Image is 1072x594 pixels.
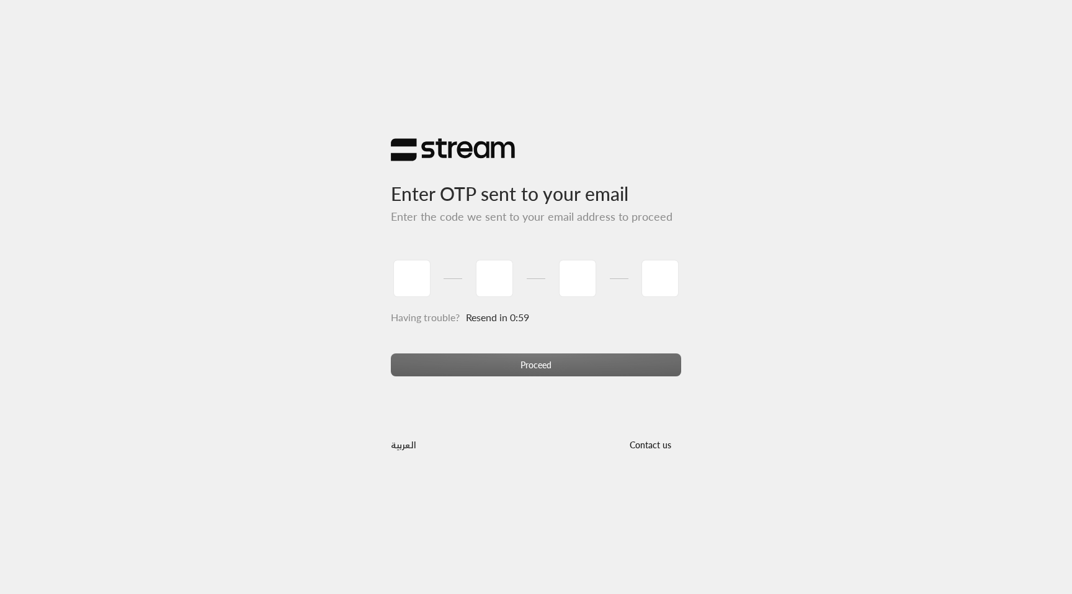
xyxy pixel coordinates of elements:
img: Stream Logo [391,138,515,162]
h5: Enter the code we sent to your email address to proceed [391,210,681,224]
span: Having trouble? [391,311,460,323]
span: Resend in 0:59 [466,311,529,323]
a: Contact us [619,440,681,450]
a: العربية [391,433,416,456]
h3: Enter OTP sent to your email [391,162,681,205]
button: Contact us [619,433,681,456]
